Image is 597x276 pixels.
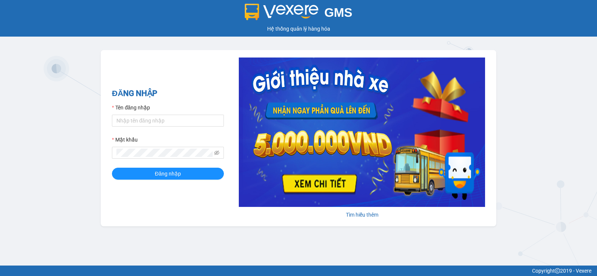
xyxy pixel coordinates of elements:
[324,6,352,19] span: GMS
[214,150,219,155] span: eye-invisible
[6,267,591,275] div: Copyright 2019 - Vexere
[112,87,224,100] h2: ĐĂNG NHẬP
[245,4,319,20] img: logo 2
[239,211,485,219] div: Tìm hiểu thêm
[245,11,353,17] a: GMS
[112,168,224,180] button: Đăng nhập
[239,58,485,207] img: banner-0
[112,115,224,127] input: Tên đăng nhập
[2,25,595,33] div: Hệ thống quản lý hàng hóa
[155,170,181,178] span: Đăng nhập
[555,268,560,273] span: copyright
[116,149,213,157] input: Mật khẩu
[112,136,138,144] label: Mật khẩu
[112,103,150,112] label: Tên đăng nhập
